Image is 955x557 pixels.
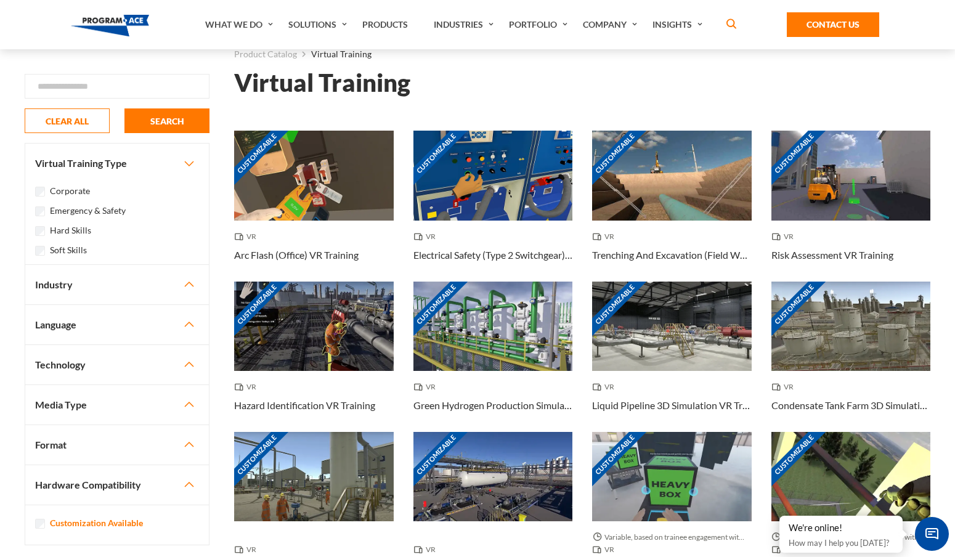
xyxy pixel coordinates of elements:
[50,224,91,237] label: Hard Skills
[234,398,375,413] h3: Hazard Identification VR Training
[771,230,799,243] span: VR
[50,243,87,257] label: Soft Skills
[25,465,209,505] button: Hardware Compatibility
[592,381,619,393] span: VR
[297,46,372,62] li: Virtual Training
[234,282,394,432] a: Customizable Thumbnail - Hazard Identification VR Training VR Hazard Identification VR Training
[771,531,931,543] span: Variable, based on trainee interaction with each section.
[592,543,619,556] span: VR
[25,144,209,183] button: Virtual Training Type
[35,226,45,236] input: Hard Skills
[413,543,441,556] span: VR
[771,248,893,262] h3: Risk Assessment VR Training
[25,305,209,344] button: Language
[592,398,752,413] h3: Liquid Pipeline 3D Simulation VR Training
[25,425,209,465] button: Format
[915,517,949,551] span: Chat Widget
[413,131,573,281] a: Customizable Thumbnail - Electrical Safety (Type 2 Switchgear) VR Training VR Electrical Safety (...
[50,204,126,218] label: Emergency & Safety
[234,131,394,281] a: Customizable Thumbnail - Arc Flash (Office) VR Training VR Arc Flash (Office) VR Training
[35,206,45,216] input: Emergency & Safety
[25,108,110,133] button: CLEAR ALL
[234,543,261,556] span: VR
[71,15,149,36] img: Program-Ace
[25,385,209,425] button: Media Type
[35,246,45,256] input: Soft Skills
[771,131,931,281] a: Customizable Thumbnail - Risk Assessment VR Training VR Risk Assessment VR Training
[789,522,893,534] div: We're online!
[592,282,752,432] a: Customizable Thumbnail - Liquid Pipeline 3D Simulation VR Training VR Liquid Pipeline 3D Simulati...
[50,184,90,198] label: Corporate
[413,398,573,413] h3: Green Hydrogen Production Simulation VR Training
[35,519,45,529] input: Customization Available
[234,46,930,62] nav: breadcrumb
[234,248,359,262] h3: Arc Flash (Office) VR Training
[413,230,441,243] span: VR
[413,381,441,393] span: VR
[592,531,752,543] span: Variable, based on trainee engagement with exercises.
[25,345,209,384] button: Technology
[592,248,752,262] h3: Trenching And Excavation (Field Work) VR Training
[234,46,297,62] a: Product Catalog
[234,381,261,393] span: VR
[789,535,893,550] p: How may I help you [DATE]?
[592,230,619,243] span: VR
[771,381,799,393] span: VR
[25,265,209,304] button: Industry
[592,131,752,281] a: Customizable Thumbnail - Trenching And Excavation (Field Work) VR Training VR Trenching And Excav...
[234,72,410,94] h1: Virtual Training
[234,230,261,243] span: VR
[771,398,931,413] h3: Condensate Tank Farm 3D Simulation VR Training
[50,516,143,530] label: Customization Available
[771,282,931,432] a: Customizable Thumbnail - Condensate Tank Farm 3D Simulation VR Training VR Condensate Tank Farm 3...
[787,12,879,37] a: Contact Us
[771,543,799,556] span: VR
[413,248,573,262] h3: Electrical Safety (Type 2 Switchgear) VR Training
[413,282,573,432] a: Customizable Thumbnail - Green Hydrogen Production Simulation VR Training VR Green Hydrogen Produ...
[35,187,45,197] input: Corporate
